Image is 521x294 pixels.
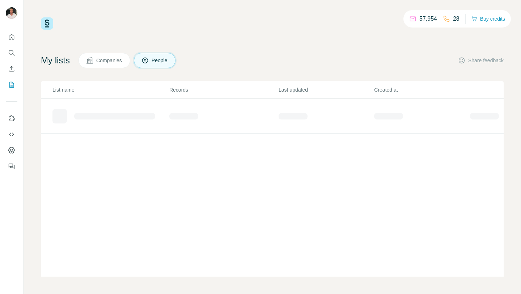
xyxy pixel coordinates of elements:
h4: My lists [41,55,70,66]
img: Surfe Logo [41,17,53,30]
span: People [152,57,168,64]
p: Records [169,86,278,93]
img: Avatar [6,7,17,19]
button: Use Surfe API [6,128,17,141]
button: Buy credits [471,14,505,24]
p: 28 [453,14,459,23]
button: My lists [6,78,17,91]
button: Use Surfe on LinkedIn [6,112,17,125]
span: Companies [96,57,123,64]
button: Quick start [6,30,17,43]
button: Dashboard [6,144,17,157]
button: Share feedback [458,57,504,64]
button: Search [6,46,17,59]
button: Enrich CSV [6,62,17,75]
p: Last updated [279,86,373,93]
p: 57,954 [419,14,437,23]
p: List name [52,86,169,93]
button: Feedback [6,160,17,173]
p: Created at [374,86,469,93]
